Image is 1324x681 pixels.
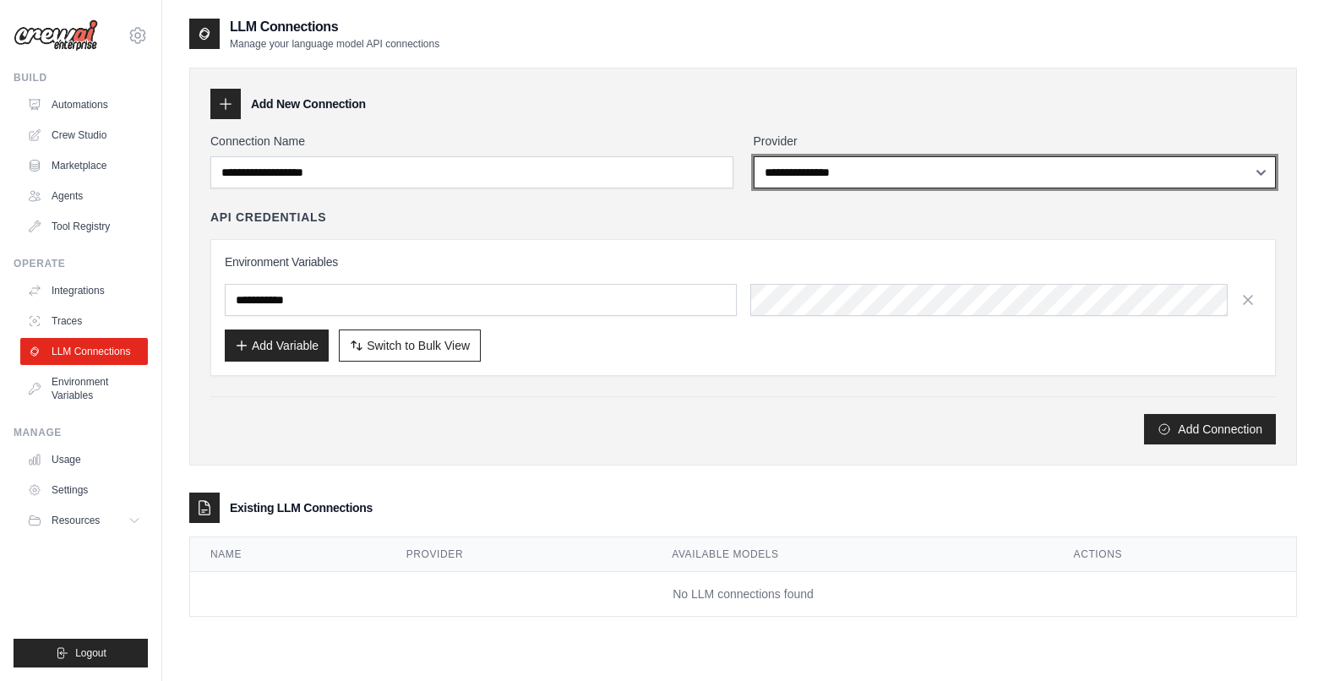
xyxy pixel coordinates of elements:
[230,37,439,51] p: Manage your language model API connections
[651,537,1053,572] th: Available Models
[754,133,1277,150] label: Provider
[14,426,148,439] div: Manage
[190,537,386,572] th: Name
[230,499,373,516] h3: Existing LLM Connections
[20,308,148,335] a: Traces
[225,330,329,362] button: Add Variable
[20,507,148,534] button: Resources
[20,477,148,504] a: Settings
[20,277,148,304] a: Integrations
[14,19,98,52] img: Logo
[20,122,148,149] a: Crew Studio
[20,368,148,409] a: Environment Variables
[386,537,652,572] th: Provider
[20,338,148,365] a: LLM Connections
[251,95,366,112] h3: Add New Connection
[14,639,148,667] button: Logout
[210,133,733,150] label: Connection Name
[225,253,1261,270] h3: Environment Variables
[20,213,148,240] a: Tool Registry
[75,646,106,660] span: Logout
[367,337,470,354] span: Switch to Bulk View
[210,209,326,226] h4: API Credentials
[52,514,100,527] span: Resources
[20,446,148,473] a: Usage
[20,152,148,179] a: Marketplace
[190,572,1296,617] td: No LLM connections found
[1144,414,1276,444] button: Add Connection
[20,183,148,210] a: Agents
[339,330,481,362] button: Switch to Bulk View
[20,91,148,118] a: Automations
[1054,537,1296,572] th: Actions
[230,17,439,37] h2: LLM Connections
[14,257,148,270] div: Operate
[14,71,148,84] div: Build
